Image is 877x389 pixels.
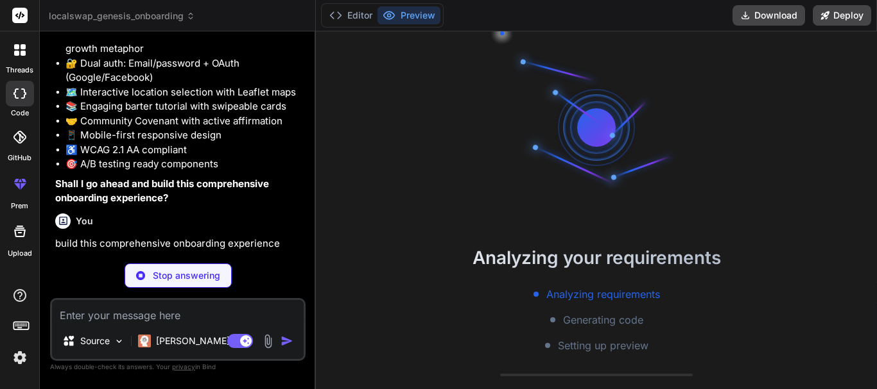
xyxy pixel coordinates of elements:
[65,56,303,85] li: 🔐 Dual auth: Email/password + OAuth (Google/Facebook)
[563,312,643,327] span: Generating code
[114,336,125,347] img: Pick Models
[558,338,648,353] span: Setting up preview
[378,6,440,24] button: Preview
[813,5,871,26] button: Deploy
[65,85,303,100] li: 🗺️ Interactive location selection with Leaflet maps
[172,363,195,370] span: privacy
[49,10,195,22] span: localswap_genesis_onboarding
[546,286,660,302] span: Analyzing requirements
[65,128,303,143] li: 📱 Mobile-first responsive design
[80,335,110,347] p: Source
[6,65,33,76] label: threads
[55,236,303,251] p: build this comprehensive onboarding experience
[9,347,31,368] img: settings
[316,244,877,271] h2: Analyzing your requirements
[65,157,303,172] li: 🎯 A/B testing ready components
[65,114,303,129] li: 🤝 Community Covenant with active affirmation
[138,335,151,347] img: Claude 4 Sonnet
[281,335,293,347] img: icon
[153,269,220,282] p: Stop answering
[11,108,29,119] label: code
[76,215,93,228] h6: You
[156,335,252,347] p: [PERSON_NAME] 4 S..
[50,361,306,373] p: Always double-check its answers. Your in Bind
[65,99,303,114] li: 📚 Engaging barter tutorial with swipeable cards
[261,334,275,349] img: attachment
[733,5,805,26] button: Download
[55,178,272,204] strong: Shall I go ahead and build this comprehensive onboarding experience?
[8,248,32,259] label: Upload
[65,28,303,56] li: 🎨 Beautiful animated multi-step wizard with plant growth metaphor
[11,201,28,211] label: prem
[65,143,303,158] li: ♿ WCAG 2.1 AA compliant
[8,153,31,163] label: GitHub
[324,6,378,24] button: Editor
